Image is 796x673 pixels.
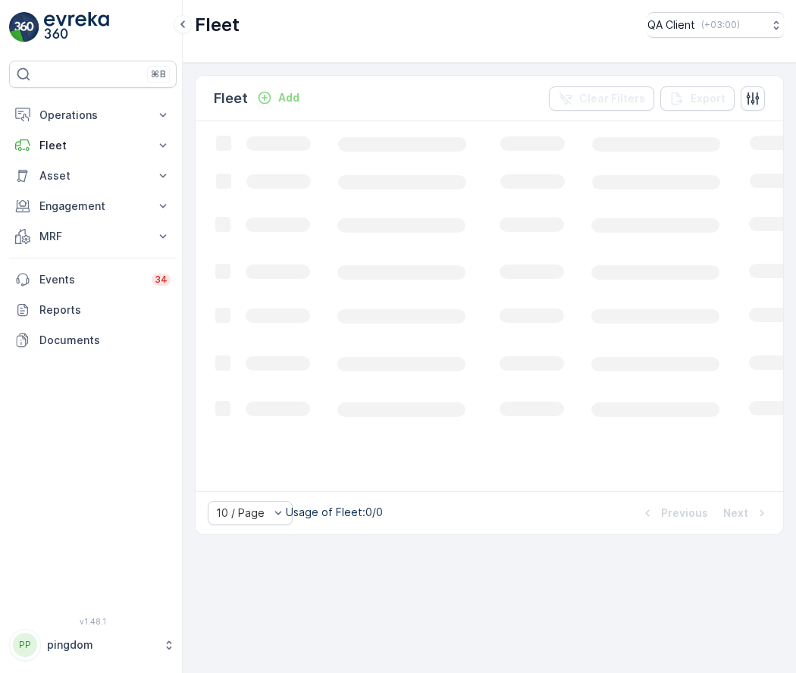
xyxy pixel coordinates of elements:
[278,90,299,105] p: Add
[39,229,146,244] p: MRF
[9,130,177,161] button: Fleet
[39,302,171,318] p: Reports
[9,629,177,661] button: PPpingdom
[9,191,177,221] button: Engagement
[9,265,177,295] a: Events34
[647,12,784,38] button: QA Client(+03:00)
[13,633,37,657] div: PP
[701,19,740,31] p: ( +03:00 )
[9,617,177,626] span: v 1.48.1
[9,325,177,355] a: Documents
[195,13,240,37] p: Fleet
[251,89,306,107] button: Add
[647,17,695,33] p: QA Client
[151,68,166,80] p: ⌘B
[549,86,654,111] button: Clear Filters
[660,86,735,111] button: Export
[47,637,155,653] p: pingdom
[39,108,146,123] p: Operations
[44,12,109,42] img: logo_light-DOdMpM7g.png
[691,91,725,106] p: Export
[286,505,383,520] p: Usage of Fleet : 0/0
[39,168,146,183] p: Asset
[214,88,248,109] p: Fleet
[9,161,177,191] button: Asset
[39,199,146,214] p: Engagement
[638,504,710,522] button: Previous
[155,274,168,286] p: 34
[9,12,39,42] img: logo
[723,506,748,521] p: Next
[9,100,177,130] button: Operations
[579,91,645,106] p: Clear Filters
[39,138,146,153] p: Fleet
[661,506,708,521] p: Previous
[9,295,177,325] a: Reports
[722,504,771,522] button: Next
[39,333,171,348] p: Documents
[39,272,143,287] p: Events
[9,221,177,252] button: MRF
